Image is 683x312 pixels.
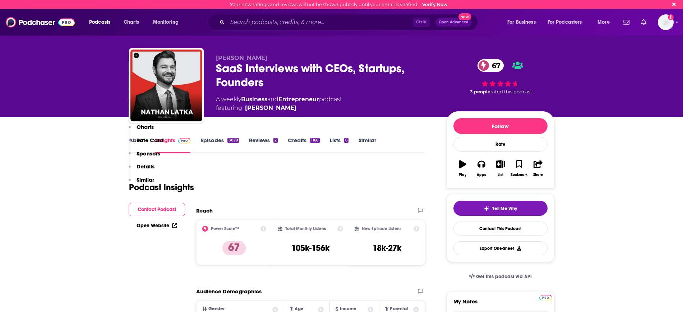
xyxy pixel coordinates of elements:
span: Age [295,307,304,311]
a: Get this podcast via API [463,268,538,285]
button: Show profile menu [658,14,674,30]
h3: 105k-156k [291,243,329,253]
h2: New Episode Listens [362,226,401,231]
button: List [491,155,509,181]
a: Lists6 [330,137,349,153]
div: Share [533,173,543,177]
button: open menu [502,17,545,28]
img: tell me why sparkle [484,206,489,211]
button: Rate Card [129,137,163,150]
p: Similar [137,176,154,183]
a: Reviews2 [249,137,278,153]
a: Entrepreneur [278,96,319,103]
a: Verify Now [422,2,448,7]
span: and [267,96,278,103]
span: Income [340,307,356,311]
span: Podcasts [89,17,110,27]
div: Your new ratings and reviews will not be shown publicly until your email is verified. [230,2,448,7]
span: Get this podcast via API [476,274,532,280]
div: List [498,173,503,177]
p: Details [137,163,154,170]
div: Rate [453,137,548,152]
span: [PERSON_NAME] [216,55,267,61]
span: Charts [124,17,139,27]
input: Search podcasts, credits, & more... [227,17,413,28]
span: Open Advanced [439,20,469,24]
div: Apps [477,173,486,177]
a: Similar [359,137,376,153]
h2: Total Monthly Listens [285,226,326,231]
button: open menu [592,17,619,28]
span: More [597,17,610,27]
span: For Business [507,17,536,27]
span: For Podcasters [548,17,582,27]
a: Nathan Latka [245,104,296,112]
p: Sponsors [137,150,160,157]
span: 3 people [470,89,490,94]
button: open menu [84,17,120,28]
span: 67 [485,59,504,72]
p: 67 [222,241,246,255]
div: 67 3 peoplerated this podcast [447,55,554,99]
a: Show notifications dropdown [620,16,632,28]
div: 3079 [227,138,239,143]
p: Rate Card [137,137,163,144]
img: Podchaser Pro [539,295,552,301]
button: Sponsors [129,150,160,163]
div: Search podcasts, credits, & more... [214,14,485,31]
a: Pro website [539,294,552,301]
button: Details [129,163,154,176]
button: open menu [148,17,188,28]
button: Follow [453,118,548,134]
span: Ctrl K [413,18,430,27]
button: Export One-Sheet [453,241,548,255]
span: Monitoring [153,17,179,27]
img: User Profile [658,14,674,30]
span: Logged in as MelissaPS [658,14,674,30]
button: Apps [472,155,491,181]
a: Charts [119,17,143,28]
span: New [458,13,471,20]
h2: Reach [196,207,213,214]
img: SaaS Interviews with CEOs, Startups, Founders [130,50,202,121]
svg: Email not verified [668,14,674,20]
button: Share [529,155,547,181]
button: tell me why sparkleTell Me Why [453,201,548,216]
img: Podchaser - Follow, Share and Rate Podcasts [6,15,75,29]
div: A weekly podcast [216,95,342,112]
button: Bookmark [510,155,529,181]
a: Credits1166 [288,137,319,153]
span: Tell Me Why [492,206,517,211]
h2: Power Score™ [211,226,239,231]
h2: Audience Demographics [196,288,262,295]
span: rated this podcast [490,89,532,94]
span: Gender [208,307,225,311]
a: 67 [477,59,504,72]
span: featuring [216,104,342,112]
button: Play [453,155,472,181]
a: Episodes3079 [200,137,239,153]
button: Similar [129,176,154,190]
button: Contact Podcast [129,203,185,216]
div: 2 [273,138,278,143]
a: Business [241,96,267,103]
a: Contact This Podcast [453,222,548,236]
h3: 18k-27k [373,243,401,253]
div: Play [459,173,466,177]
a: Show notifications dropdown [638,16,649,28]
label: My Notes [453,298,548,311]
a: Open Website [137,223,177,229]
div: Bookmark [511,173,527,177]
div: 6 [344,138,349,143]
button: open menu [543,17,592,28]
button: Open AdvancedNew [435,18,472,27]
div: 1166 [310,138,319,143]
